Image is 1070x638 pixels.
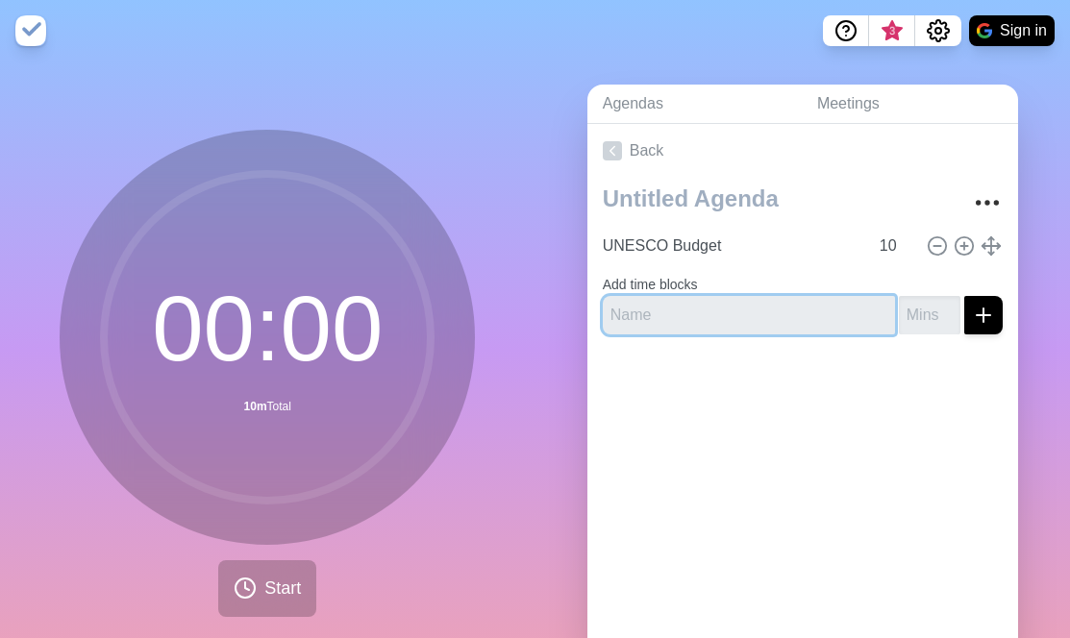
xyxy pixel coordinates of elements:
[603,296,895,334] input: Name
[595,227,868,265] input: Name
[587,124,1018,178] a: Back
[802,85,1018,124] a: Meetings
[969,15,1055,46] button: Sign in
[264,576,301,601] span: Start
[587,85,802,124] a: Agendas
[872,227,918,265] input: Mins
[899,296,960,334] input: Mins
[823,15,869,46] button: Help
[218,560,316,617] button: Start
[968,184,1007,222] button: More
[884,24,900,39] span: 3
[869,15,915,46] button: What’s new
[977,23,992,38] img: google logo
[15,15,46,46] img: timeblocks logo
[603,277,698,292] label: Add time blocks
[915,15,961,46] button: Settings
